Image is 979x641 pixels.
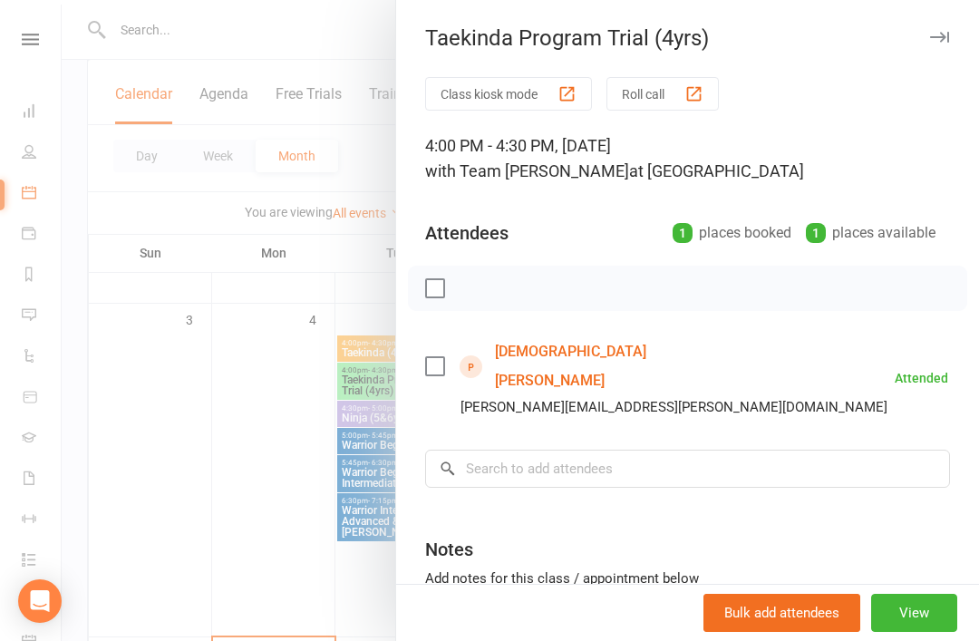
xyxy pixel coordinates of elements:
a: [DEMOGRAPHIC_DATA][PERSON_NAME] [495,337,703,395]
button: View [871,594,957,632]
div: Notes [425,537,473,562]
span: with Team [PERSON_NAME] [425,161,629,180]
span: at [GEOGRAPHIC_DATA] [629,161,804,180]
div: Attended [895,372,948,384]
div: 1 [673,223,693,243]
button: Bulk add attendees [703,594,860,632]
input: Search to add attendees [425,450,950,488]
div: 4:00 PM - 4:30 PM, [DATE] [425,133,950,184]
div: 1 [806,223,826,243]
div: [PERSON_NAME][EMAIL_ADDRESS][PERSON_NAME][DOMAIN_NAME] [460,395,887,419]
div: places booked [673,220,791,246]
button: Roll call [606,77,719,111]
div: Add notes for this class / appointment below [425,568,950,589]
button: Class kiosk mode [425,77,592,111]
div: Open Intercom Messenger [18,579,62,623]
div: places available [806,220,935,246]
div: Attendees [425,220,509,246]
div: Taekinda Program Trial (4yrs) [396,25,979,51]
